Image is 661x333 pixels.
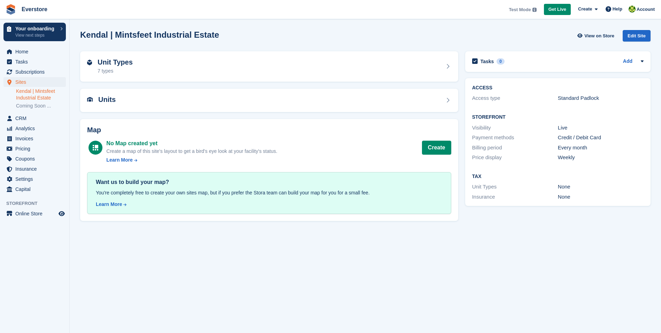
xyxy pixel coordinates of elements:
[472,134,558,142] div: Payment methods
[472,193,558,201] div: Insurance
[623,58,632,66] a: Add
[3,77,66,87] a: menu
[481,58,494,65] h2: Tasks
[3,134,66,143] a: menu
[637,6,655,13] span: Account
[532,8,537,12] img: icon-info-grey-7440780725fd019a000dd9b08b2336e03edf1995a4989e88bcd33f0948082b44.svg
[3,164,66,174] a: menu
[3,47,66,57] a: menu
[472,124,558,132] div: Visibility
[87,60,92,65] img: unit-type-icn-2b2737a686de81e16bb02015468b77c625bbabd49415b5ef34ead5e3b44a266d.svg
[106,156,132,164] div: Learn More
[613,6,622,13] span: Help
[15,209,57,219] span: Online Store
[558,144,644,152] div: Every month
[472,114,644,120] h2: Storefront
[558,193,644,201] div: None
[3,184,66,194] a: menu
[497,58,505,65] div: 0
[472,174,644,179] h2: Tax
[15,32,57,38] p: View next steps
[558,154,644,162] div: Weekly
[3,113,66,123] a: menu
[472,183,558,191] div: Unit Types
[15,174,57,184] span: Settings
[19,3,50,15] a: Everstore
[98,96,116,104] h2: Units
[80,30,219,39] h2: Kendal | Mintsfeet Industrial Estate
[106,156,277,164] a: Learn More
[15,26,57,31] p: Your onboarding
[106,148,277,155] div: Create a map of this site's layout to get a bird's eye look at your facility's status.
[472,94,558,102] div: Access type
[106,139,277,148] div: No Map created yet
[544,4,571,15] a: Get Live
[558,124,644,132] div: Live
[15,154,57,164] span: Coupons
[80,51,458,82] a: Unit Types 7 types
[87,126,451,134] h2: Map
[548,6,566,13] span: Get Live
[3,23,66,41] a: Your onboarding View next steps
[558,94,644,102] div: Standard Padlock
[558,134,644,142] div: Credit / Debit Card
[57,209,66,218] a: Preview store
[96,178,443,186] div: Want us to build your map?
[98,67,133,75] div: 7 types
[15,134,57,143] span: Invoices
[15,57,57,67] span: Tasks
[472,154,558,162] div: Price display
[6,4,16,15] img: stora-icon-8386f47178a22dfd0bd8f6a31ec36ba5ce8667c1dd55bd0f319d3a0aa187defe.svg
[576,30,617,42] a: View on Store
[3,209,66,219] a: menu
[15,47,57,57] span: Home
[15,113,57,123] span: CRM
[623,30,651,44] a: Edit Site
[16,88,66,101] a: Kendal | Mintsfeet Industrial Estate
[3,124,66,133] a: menu
[93,145,98,150] img: map-icn-white-8b231986280072e83805622d3debb4903e2986e43859118e7b4002611c8ef794.svg
[15,144,57,154] span: Pricing
[15,67,57,77] span: Subscriptions
[3,144,66,154] a: menu
[422,141,451,155] button: Create
[15,124,57,133] span: Analytics
[509,6,531,13] span: Test Mode
[15,164,57,174] span: Insurance
[6,200,69,207] span: Storefront
[584,32,614,39] span: View on Store
[16,103,66,109] a: Coming Soon ...
[3,174,66,184] a: menu
[80,89,458,112] a: Units
[3,57,66,67] a: menu
[96,201,122,208] div: Learn More
[472,144,558,152] div: Billing period
[472,85,644,91] h2: ACCESS
[578,6,592,13] span: Create
[3,67,66,77] a: menu
[96,189,443,197] div: You're completely free to create your own sites map, but if you prefer the Stora team can build y...
[87,97,93,102] img: unit-icn-7be61d7bf1b0ce9d3e12c5938cc71ed9869f7b940bace4675aadf7bd6d80202e.svg
[558,183,644,191] div: None
[98,58,133,66] h2: Unit Types
[629,6,636,13] img: Will Dodgson
[15,184,57,194] span: Capital
[3,154,66,164] a: menu
[15,77,57,87] span: Sites
[96,201,443,208] a: Learn More
[623,30,651,42] div: Edit Site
